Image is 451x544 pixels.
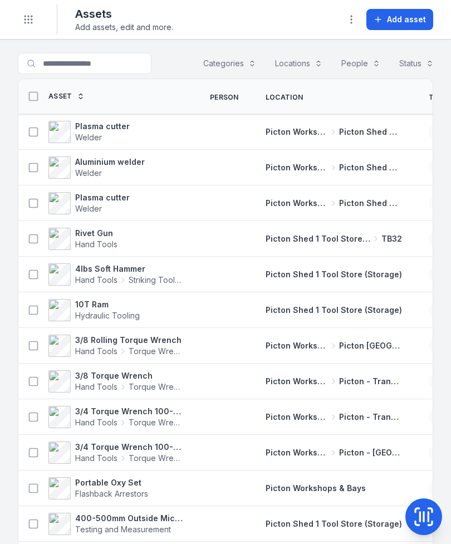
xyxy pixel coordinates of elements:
a: 10T RamHydraulic Tooling [48,299,140,321]
span: Hand Tools [75,417,117,428]
strong: Portable Oxy Set [75,477,148,488]
strong: 3/4 Torque Wrench 100-600 ft/lbs 447 [75,442,183,453]
span: Picton Shed 1 Tool Store (Storage) [266,519,402,528]
strong: 3/8 Rolling Torque Wrench [75,335,183,346]
span: Picton - [GEOGRAPHIC_DATA] [339,447,402,458]
a: Picton Workshops & BaysPicton Shed 2 Fabrication Shop [266,162,402,173]
span: Picton Shed 2 Fabrication Shop [339,126,402,138]
span: Picton - Transmission Bay [339,376,402,387]
span: Picton Workshops & Bays [266,198,329,209]
span: Picton Shed 1 Tool Store (Storage) [266,269,402,279]
span: Torque Wrench [129,417,183,428]
span: Picton Workshops & Bays [266,340,329,351]
a: Picton Workshops & BaysPicton [GEOGRAPHIC_DATA] [266,340,402,351]
a: 3/4 Torque Wrench 100-600 ft/lbs 0320601267Hand ToolsTorque Wrench [48,406,183,428]
span: Picton Workshops & Bays [266,483,366,493]
a: Plasma cutterWelder [48,121,130,143]
span: Picton Shed 1 Tool Store (Storage) [266,305,402,315]
span: Picton Workshops & Bays [266,447,329,458]
span: Person [210,93,239,102]
span: Picton - Transmission Bay [339,411,402,423]
button: Status [392,53,441,74]
strong: Rivet Gun [75,228,117,239]
strong: Plasma cutter [75,121,130,132]
span: Picton Workshops & Bays [266,376,329,387]
a: Picton Workshops & BaysPicton - Transmission Bay [266,411,402,423]
span: Hand Tools [75,453,117,464]
button: Add asset [366,9,433,30]
a: Picton Shed 1 Tool Store (Storage) [266,305,402,316]
span: Welder [75,168,102,178]
a: Picton Workshops & BaysPicton - Transmission Bay [266,376,402,387]
a: Picton Workshops & BaysPicton Shed 2 Fabrication Shop [266,126,402,138]
span: TB32 [381,233,402,244]
a: Portable Oxy SetFlashback Arrestors [48,477,148,499]
span: Testing and Measurement [75,525,171,534]
a: Picton Shed 1 Tool Store (Storage)TB32 [266,233,402,244]
button: People [334,53,388,74]
a: Picton Workshops & BaysPicton - [GEOGRAPHIC_DATA] [266,447,402,458]
span: Picton Shed 2 Fabrication Shop [339,198,402,209]
a: Picton Workshops & BaysPicton Shed 2 Fabrication Shop [266,198,402,209]
span: Hand Tools [75,239,117,249]
strong: 4lbs Soft Hammer [75,263,183,275]
a: 3/8 Torque WrenchHand ToolsTorque Wrench [48,370,183,393]
span: Picton Workshops & Bays [266,126,329,138]
span: Torque Wrench [129,453,183,464]
a: Picton Workshops & Bays [266,483,366,494]
span: Torque Wrench [129,346,183,357]
button: Categories [196,53,263,74]
strong: 3/4 Torque Wrench 100-600 ft/lbs 0320601267 [75,406,183,417]
a: 4lbs Soft HammerHand ToolsStriking Tools / Hammers [48,263,183,286]
span: Add asset [387,14,426,25]
span: Add assets, edit and more. [75,22,173,33]
a: 3/4 Torque Wrench 100-600 ft/lbs 447Hand ToolsTorque Wrench [48,442,183,464]
a: Aluminium welderWelder [48,156,145,179]
span: Torque Wrench [129,381,183,393]
span: Asset [48,92,72,101]
strong: Aluminium welder [75,156,145,168]
a: 3/8 Rolling Torque WrenchHand ToolsTorque Wrench [48,335,183,357]
h2: Assets [75,6,173,22]
span: Picton Workshops & Bays [266,411,329,423]
span: Flashback Arrestors [75,489,148,498]
span: Picton Workshops & Bays [266,162,329,173]
span: Hand Tools [75,346,117,357]
span: Hydraulic Tooling [75,311,140,320]
a: 400-500mm Outside MicrometerTesting and Measurement [48,513,183,535]
span: Welder [75,204,102,213]
button: Locations [268,53,330,74]
span: Picton Shed 2 Fabrication Shop [339,162,402,173]
a: Picton Shed 1 Tool Store (Storage) [266,269,402,280]
span: Striking Tools / Hammers [129,275,183,286]
strong: Plasma cutter [75,192,130,203]
button: Toggle navigation [18,9,39,30]
strong: 10T Ram [75,299,140,310]
span: Location [266,93,303,102]
a: Plasma cutterWelder [48,192,130,214]
a: Asset [48,92,85,101]
span: Picton Shed 1 Tool Store (Storage) [266,233,370,244]
strong: 400-500mm Outside Micrometer [75,513,183,524]
span: Welder [75,133,102,142]
a: Picton Shed 1 Tool Store (Storage) [266,518,402,530]
span: Tag [429,93,444,102]
a: Rivet GunHand Tools [48,228,117,250]
span: Picton [GEOGRAPHIC_DATA] [339,340,402,351]
span: Hand Tools [75,275,117,286]
span: Hand Tools [75,381,117,393]
strong: 3/8 Torque Wrench [75,370,183,381]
